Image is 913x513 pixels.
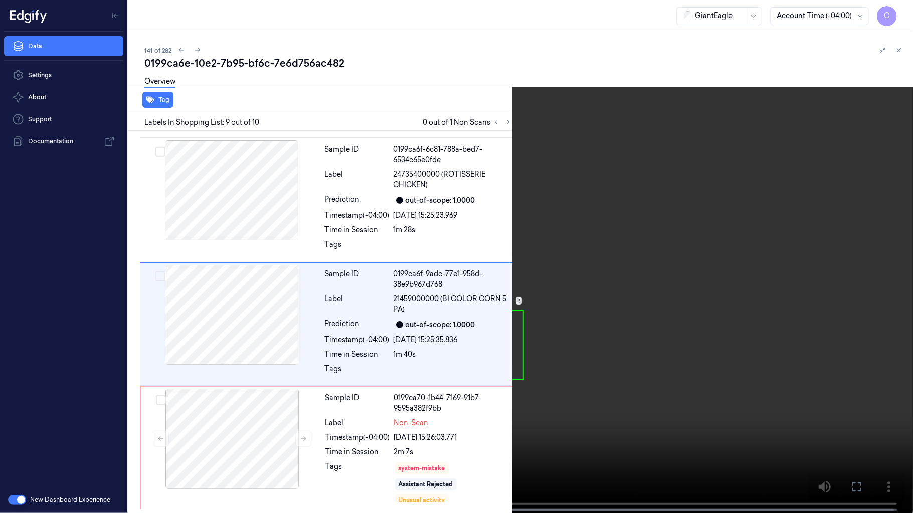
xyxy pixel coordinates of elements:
button: Select row [155,271,165,281]
div: 0199ca6f-6c81-788a-bed7-6534c65e0fde [394,144,512,165]
button: Toggle Navigation [107,8,123,24]
div: Sample ID [325,144,390,165]
a: Overview [144,76,175,88]
div: Sample ID [325,269,390,290]
div: out-of-scope: 1.0000 [406,195,475,206]
div: Tags [325,239,390,255]
div: out-of-scope: 1.0000 [406,320,475,330]
div: 2m 7s [394,447,512,457]
div: 0199ca70-1b44-7169-91b7-9595a382f9bb [394,393,512,414]
span: 141 of 282 [144,46,171,55]
a: Support [4,109,123,129]
div: 1m 28s [394,225,512,235]
div: Assistant Rejected [399,480,453,489]
div: [DATE] 15:25:23.969 [394,210,512,221]
div: Time in Session [325,349,390,360]
button: About [4,87,123,107]
div: Timestamp (-04:00) [325,432,390,443]
div: [DATE] 15:25:35.836 [394,335,512,345]
div: Tags [325,461,390,503]
span: 21459000000 (BI COLOR CORN 5 PA) [394,294,512,315]
div: Label [325,294,390,315]
div: 1m 40s [394,349,512,360]
div: Unusual activity [399,496,445,505]
button: Select row [156,395,166,405]
button: C [877,6,897,26]
div: Prediction [325,194,390,206]
div: Prediction [325,319,390,331]
a: Documentation [4,131,123,151]
div: Time in Session [325,447,390,457]
div: 0199ca6e-10e2-7b95-bf6c-7e6d756ac482 [144,56,905,70]
div: 0199ca6f-9adc-77e1-958d-38e9b967d768 [394,269,512,290]
div: Tags [325,364,390,380]
div: Timestamp (-04:00) [325,210,390,221]
button: Select row [155,147,165,157]
a: Settings [4,65,123,85]
span: 0 out of 1 Non Scans [423,116,514,128]
div: Label [325,169,390,190]
div: Label [325,418,390,428]
span: Labels In Shopping List: 9 out of 10 [144,117,259,128]
div: Sample ID [325,393,390,414]
span: Non-Scan [394,418,429,428]
div: system-mistake [399,464,445,473]
div: Timestamp (-04:00) [325,335,390,345]
a: Data [4,36,123,56]
div: Time in Session [325,225,390,235]
button: Tag [142,92,173,108]
span: 24735400000 (ROTISSERIE CHICKEN) [394,169,512,190]
div: [DATE] 15:26:03.771 [394,432,512,443]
